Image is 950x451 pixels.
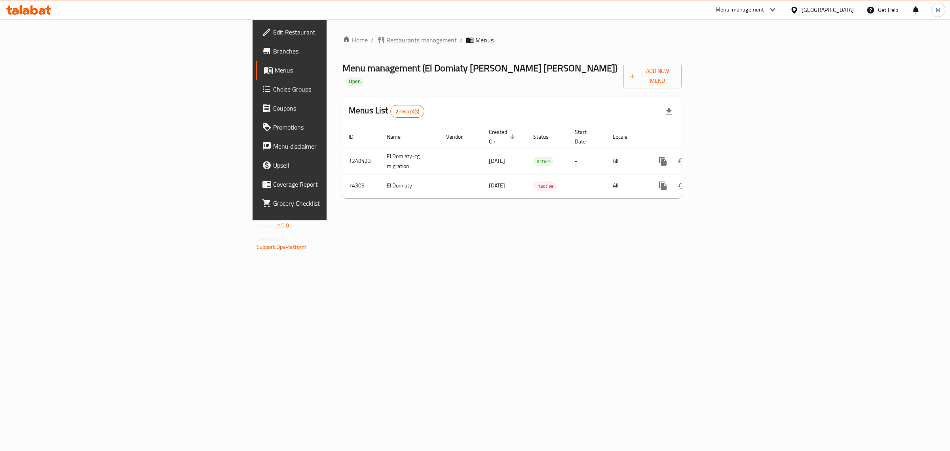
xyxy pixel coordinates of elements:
[489,180,505,191] span: [DATE]
[275,65,405,75] span: Menus
[654,176,673,195] button: more
[349,105,424,118] h2: Menus List
[273,27,405,37] span: Edit Restaurant
[606,149,647,174] td: All
[256,175,411,194] a: Coverage Report
[390,105,425,118] div: Total records count
[273,180,405,189] span: Coverage Report
[475,35,494,45] span: Menus
[716,5,764,15] div: Menu-management
[606,174,647,198] td: All
[256,220,276,231] span: Version:
[575,127,597,146] span: Start Date
[273,103,405,113] span: Coupons
[654,152,673,171] button: more
[387,132,411,141] span: Name
[256,23,411,42] a: Edit Restaurant
[391,108,424,115] span: 2 record(s)
[256,42,411,61] a: Branches
[489,127,517,146] span: Created On
[533,132,559,141] span: Status
[256,156,411,175] a: Upsell
[342,59,617,77] span: Menu management ( El Domiaty [PERSON_NAME] [PERSON_NAME] )
[489,156,505,166] span: [DATE]
[256,234,293,244] span: Get support on:
[613,132,638,141] span: Locale
[386,35,457,45] span: Restaurants management
[273,84,405,94] span: Choice Groups
[256,137,411,156] a: Menu disclaimer
[533,157,553,166] div: Active
[659,102,678,121] div: Export file
[273,122,405,132] span: Promotions
[446,132,473,141] span: Vendor
[630,66,675,86] span: Add New Menu
[568,174,606,198] td: -
[673,152,692,171] button: Change Status
[256,118,411,137] a: Promotions
[936,6,940,14] span: M
[273,199,405,208] span: Grocery Checklist
[256,194,411,213] a: Grocery Checklist
[256,80,411,99] a: Choice Groups
[256,99,411,118] a: Coupons
[256,242,307,252] a: Support.OpsPlatform
[460,35,463,45] li: /
[277,220,289,231] span: 1.0.0
[349,132,364,141] span: ID
[342,35,682,45] nav: breadcrumb
[273,161,405,170] span: Upsell
[647,125,736,149] th: Actions
[623,64,682,88] button: Add New Menu
[377,35,457,45] a: Restaurants management
[568,149,606,174] td: -
[273,141,405,151] span: Menu disclaimer
[673,176,692,195] button: Change Status
[533,157,553,166] span: Active
[533,182,557,191] span: Inactive
[342,125,736,198] table: enhanced table
[273,46,405,56] span: Branches
[802,6,854,14] div: [GEOGRAPHIC_DATA]
[256,61,411,80] a: Menus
